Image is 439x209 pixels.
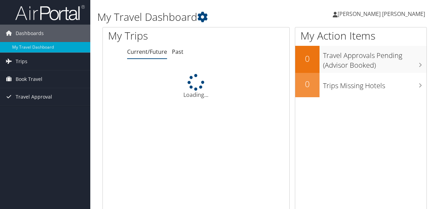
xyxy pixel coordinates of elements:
a: Past [172,48,183,56]
h3: Travel Approvals Pending (Advisor Booked) [323,47,426,70]
span: Book Travel [16,70,42,88]
h1: My Travel Dashboard [97,10,321,24]
img: airportal-logo.png [15,5,85,21]
h3: Trips Missing Hotels [323,77,426,91]
div: Loading... [103,74,289,99]
span: Trips [16,53,27,70]
a: Current/Future [127,48,167,56]
a: 0Travel Approvals Pending (Advisor Booked) [295,46,426,73]
h2: 0 [295,78,320,90]
span: [PERSON_NAME] [PERSON_NAME] [338,10,425,18]
h1: My Action Items [295,28,426,43]
h1: My Trips [108,28,206,43]
span: Dashboards [16,25,44,42]
h2: 0 [295,53,320,65]
span: Travel Approval [16,88,52,106]
a: 0Trips Missing Hotels [295,73,426,97]
a: [PERSON_NAME] [PERSON_NAME] [333,3,432,24]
